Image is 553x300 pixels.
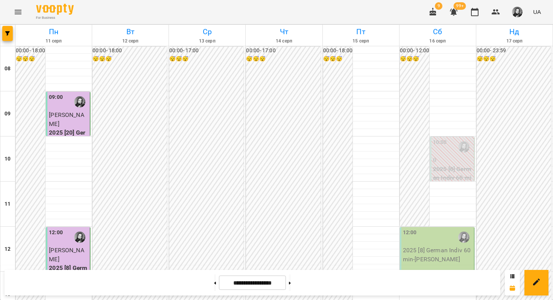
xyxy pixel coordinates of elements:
h6: 😴😴😴 [246,55,321,63]
button: Menu [9,3,27,21]
h6: 00:00 - 17:00 [169,47,244,55]
h6: Пт [324,26,398,38]
h6: Чт [247,26,321,38]
h6: 😴😴😴 [477,55,551,63]
h6: 😴😴😴 [400,55,429,63]
h6: 11 серп [17,38,91,45]
h6: Вт [93,26,167,38]
span: [PERSON_NAME] [49,247,84,263]
span: 9 [435,2,442,10]
h6: 00:00 - 18:00 [323,47,352,55]
p: 2025 [8] German Indiv 60 min [49,264,88,290]
h6: 10 [5,155,11,163]
h6: Нд [477,26,551,38]
h6: 08 [5,65,11,73]
h6: 16 серп [401,38,475,45]
h6: 😴😴😴 [93,55,167,63]
img: 9e1ebfc99129897ddd1a9bdba1aceea8.jpg [512,7,523,17]
h6: 12 серп [93,38,167,45]
h6: 😴😴😴 [169,55,244,63]
img: Voopty Logo [36,4,74,15]
h6: 09 [5,110,11,118]
h6: 00:00 - 12:00 [400,47,429,55]
p: 2025 [8] German Indiv 60 min ([PERSON_NAME]) [433,165,472,200]
label: 10:00 [433,138,447,147]
button: UA [530,5,544,19]
h6: 00:00 - 17:00 [246,47,321,55]
h6: 15 серп [324,38,398,45]
h6: Сб [401,26,475,38]
h6: 😴😴😴 [16,55,45,63]
span: UA [533,8,541,16]
img: Першина Валерія Андріївна (н) [458,141,469,153]
h6: 00:00 - 18:00 [16,47,45,55]
label: 12:00 [403,229,417,237]
img: Першина Валерія Андріївна (н) [74,96,85,108]
h6: Ср [170,26,244,38]
p: 2025 [8] German Indiv 60 min - [PERSON_NAME] [403,246,472,264]
h6: 12 [5,245,11,253]
span: [PERSON_NAME] [49,111,84,127]
label: 12:00 [49,229,63,237]
h6: 14 серп [247,38,321,45]
p: 0 [433,156,472,165]
h6: 13 серп [170,38,244,45]
img: Першина Валерія Андріївна (н) [74,232,85,243]
label: 09:00 [49,93,63,102]
img: Першина Валерія Андріївна (н) [458,232,469,243]
h6: 😴😴😴 [323,55,352,63]
h6: Пн [17,26,91,38]
h6: 00:00 - 18:00 [93,47,167,55]
h6: 11 [5,200,11,208]
span: 99+ [454,2,466,10]
h6: 17 серп [477,38,551,45]
h6: 00:00 - 23:59 [477,47,551,55]
span: For Business [36,15,74,20]
p: 2025 [20] German Indiv 60 min [49,128,88,155]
